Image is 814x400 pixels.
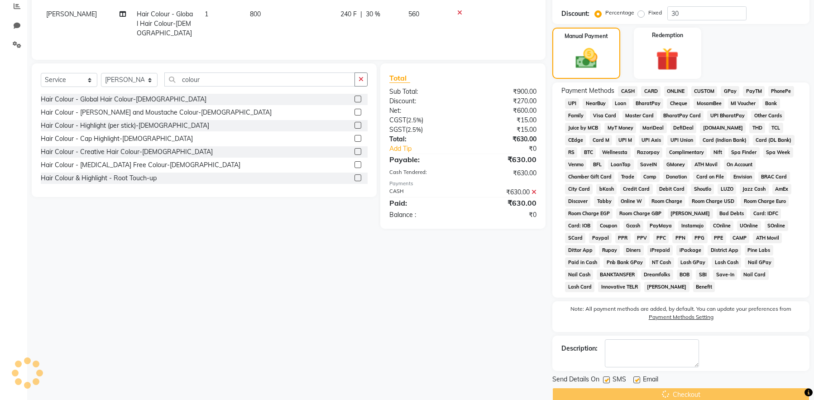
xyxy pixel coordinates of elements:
[463,96,544,106] div: ₹270.00
[605,9,634,17] label: Percentage
[565,282,594,292] span: Lash Card
[763,147,793,158] span: Spa Week
[389,73,410,83] span: Total
[661,111,704,121] span: BharatPay Card
[691,184,714,194] span: Shoutlo
[634,233,650,243] span: PPV
[383,144,476,154] a: Add Tip
[693,172,727,182] span: Card on File
[476,144,543,154] div: ₹0
[613,375,626,386] span: SMS
[565,221,593,231] span: Card: IOB
[615,233,631,243] span: PPR
[407,126,421,133] span: 2.5%
[710,147,725,158] span: Nift
[637,159,660,170] span: SaveIN
[717,208,747,219] span: Bad Debts
[565,111,586,121] span: Family
[694,98,724,109] span: MosamBee
[741,196,789,207] span: Room Charge Euro
[463,154,544,165] div: ₹630.00
[250,10,261,18] span: 800
[666,147,707,158] span: Complimentary
[383,125,463,135] div: ( )
[383,198,463,208] div: Paid:
[633,98,664,109] span: BharatPay
[565,135,586,145] span: CEdge
[463,106,544,116] div: ₹600.00
[765,221,788,231] span: SOnline
[41,108,272,117] div: Hair Colour - [PERSON_NAME] and Moustache Colour-[DEMOGRAPHIC_DATA]
[745,257,774,268] span: Nail GPay
[408,116,421,124] span: 2.5%
[656,184,688,194] span: Debit Card
[41,160,240,170] div: Hair Colour - [MEDICAL_DATA] Free Colour-[DEMOGRAPHIC_DATA]
[663,159,688,170] span: GMoney
[463,210,544,220] div: ₹0
[565,245,595,255] span: Dittor App
[383,87,463,96] div: Sub Total:
[599,147,631,158] span: Wellnessta
[618,196,645,207] span: Online W
[205,10,208,18] span: 1
[751,111,785,121] span: Other Cards
[753,135,795,145] span: Card (DL Bank)
[463,87,544,96] div: ₹900.00
[590,159,604,170] span: BFL
[41,95,206,104] div: Hair Colour - Global Hair Colour-[DEMOGRAPHIC_DATA]
[718,184,736,194] span: LUZO
[678,257,709,268] span: Lash GPay
[137,10,193,37] span: Hair Colour - Global Hair Colour-[DEMOGRAPHIC_DATA]
[713,270,737,280] span: Save-In
[383,154,463,165] div: Payable:
[463,198,544,208] div: ₹630.00
[667,135,696,145] span: UPI Union
[565,123,601,133] span: Juice by MCB
[622,111,657,121] span: Master Card
[649,196,685,207] span: Room Charge
[728,98,759,109] span: MI Voucher
[672,233,688,243] span: PPN
[652,31,683,39] label: Redemption
[565,159,586,170] span: Venmo
[590,111,619,121] span: Visa Card
[691,159,720,170] span: ATH Movil
[565,172,614,182] span: Chamber Gift Card
[383,135,463,144] div: Total:
[737,221,761,231] span: UOnline
[677,270,693,280] span: BOB
[768,86,794,96] span: PhonePe
[565,98,579,109] span: UPI
[707,111,747,121] span: UPI BharatPay
[741,270,769,280] span: Nail Card
[383,106,463,116] div: Net:
[589,135,612,145] span: Card M
[668,208,713,219] span: [PERSON_NAME]
[552,375,599,386] span: Send Details On
[565,32,608,40] label: Manual Payment
[561,9,589,19] div: Discount:
[693,282,715,292] span: Benefit
[740,184,769,194] span: Jazz Cash
[41,121,209,130] div: Hair Colour - Highlight (per stick)-[DEMOGRAPHIC_DATA]
[753,233,782,243] span: ATH Movil
[561,344,598,353] div: Description:
[730,233,750,243] span: CAMP
[618,86,637,96] span: CASH
[769,123,783,133] span: TCL
[649,45,686,73] img: _gift.svg
[623,221,643,231] span: Gcash
[676,245,704,255] span: iPackage
[463,188,544,197] div: ₹630.00
[758,172,790,182] span: BRAC Card
[648,9,662,17] label: Fixed
[724,159,756,170] span: On Account
[647,221,675,231] span: PayMaya
[664,86,688,96] span: ONLINE
[772,184,791,194] span: AmEx
[762,98,780,109] span: Bank
[640,123,667,133] span: MariDeal
[667,98,690,109] span: Cheque
[561,305,800,325] label: Note: All payment methods are added, by default. You can update your preferences from
[565,233,585,243] span: SCard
